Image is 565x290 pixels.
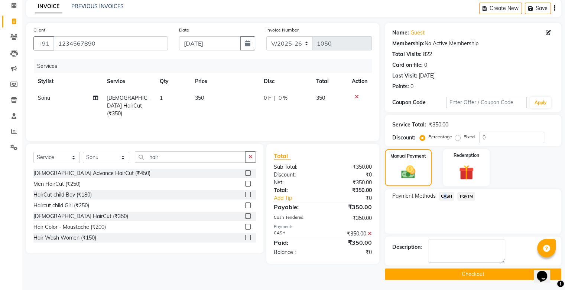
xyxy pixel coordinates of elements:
[312,73,347,90] th: Total
[160,95,163,101] span: 1
[392,40,425,47] div: Membership:
[428,134,452,140] label: Percentage
[392,40,554,47] div: No Active Membership
[392,192,436,200] span: Payment Methods
[530,97,551,108] button: Apply
[259,73,312,90] th: Disc
[33,223,106,231] div: Hair Color - Moustache (₹200)
[385,268,561,280] button: Checkout
[33,169,150,177] div: [DEMOGRAPHIC_DATA] Advance HairCut (₹450)
[268,202,323,211] div: Payable:
[392,121,426,129] div: Service Total:
[279,94,288,102] span: 0 %
[323,163,377,171] div: ₹350.00
[323,238,377,247] div: ₹350.00
[33,27,45,33] label: Client
[268,187,323,194] div: Total:
[53,36,168,50] input: Search by Name/Mobile/Email/Code
[33,180,81,188] div: Men HairCut (₹250)
[424,61,427,69] div: 0
[323,202,377,211] div: ₹350.00
[191,73,259,90] th: Price
[410,83,413,90] div: 0
[323,214,377,222] div: ₹350.00
[323,171,377,179] div: ₹0
[103,73,155,90] th: Service
[264,94,271,102] span: 0 F
[266,27,299,33] label: Invoice Number
[454,163,478,182] img: _gift.svg
[33,73,103,90] th: Stylist
[323,230,377,238] div: ₹350.00
[316,95,325,101] span: 350
[179,27,189,33] label: Date
[107,95,150,117] span: [DEMOGRAPHIC_DATA] HairCut (₹350)
[71,3,124,10] a: PREVIOUS INVOICES
[390,153,426,159] label: Manual Payment
[392,72,417,80] div: Last Visit:
[392,29,409,37] div: Name:
[410,29,425,37] a: Guest
[423,50,432,58] div: 822
[323,179,377,187] div: ₹350.00
[38,95,50,101] span: Sonu
[446,97,527,108] input: Enter Offer / Coupon Code
[33,191,92,199] div: HairCut child Boy (₹180)
[347,73,372,90] th: Action
[268,248,323,256] div: Balance :
[457,192,475,201] span: PayTM
[397,164,420,180] img: _cash.svg
[268,163,323,171] div: Sub Total:
[268,171,323,179] div: Discount:
[268,179,323,187] div: Net:
[392,50,422,58] div: Total Visits:
[268,214,323,222] div: Cash Tendered:
[525,3,551,14] button: Save
[392,134,415,142] div: Discount:
[464,134,475,140] label: Fixed
[33,202,89,210] div: Haircut child Girl (₹250)
[323,187,377,194] div: ₹350.00
[392,99,446,106] div: Coupon Code
[268,238,323,247] div: Paid:
[33,234,96,242] div: Hair Wash Women (₹150)
[195,95,204,101] span: 350
[274,94,276,102] span: |
[534,260,558,283] iframe: chat widget
[392,243,422,251] div: Description:
[268,194,332,202] a: Add Tip
[332,194,377,202] div: ₹0
[274,224,372,230] div: Payments
[268,230,323,238] div: CASH
[33,212,128,220] div: [DEMOGRAPHIC_DATA] HairCut (₹350)
[323,248,377,256] div: ₹0
[439,192,455,201] span: CASH
[34,59,377,73] div: Services
[419,72,435,80] div: [DATE]
[479,3,522,14] button: Create New
[454,152,479,159] label: Redemption
[33,36,54,50] button: +91
[392,83,409,90] div: Points:
[135,151,246,163] input: Search or Scan
[392,61,423,69] div: Card on file:
[274,152,291,160] span: Total
[155,73,191,90] th: Qty
[429,121,448,129] div: ₹350.00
